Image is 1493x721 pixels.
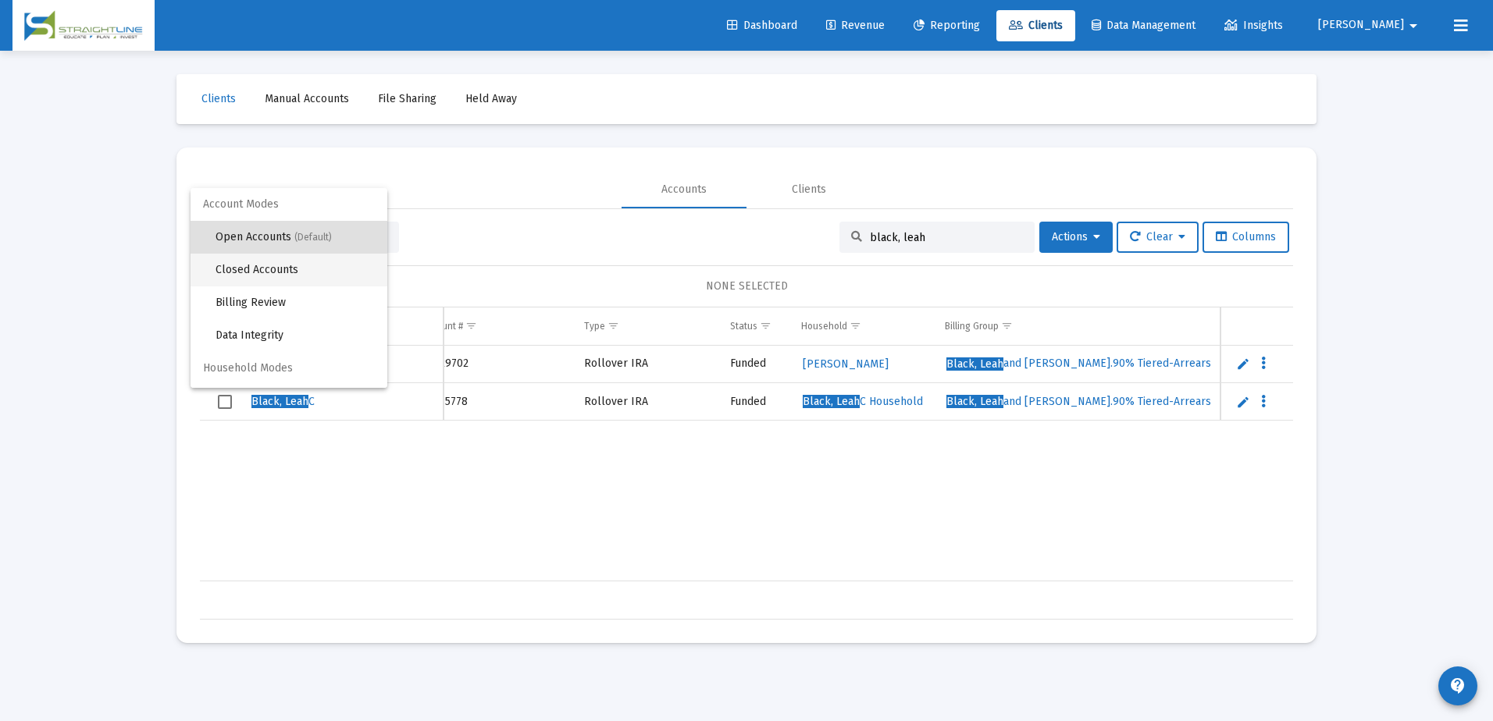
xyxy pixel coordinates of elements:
[216,286,375,319] span: Billing Review
[294,232,332,243] span: (Default)
[191,188,387,221] span: Account Modes
[216,221,375,254] span: Open Accounts
[216,385,375,417] span: Households
[191,352,387,385] span: Household Modes
[216,319,375,352] span: Data Integrity
[216,254,375,286] span: Closed Accounts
